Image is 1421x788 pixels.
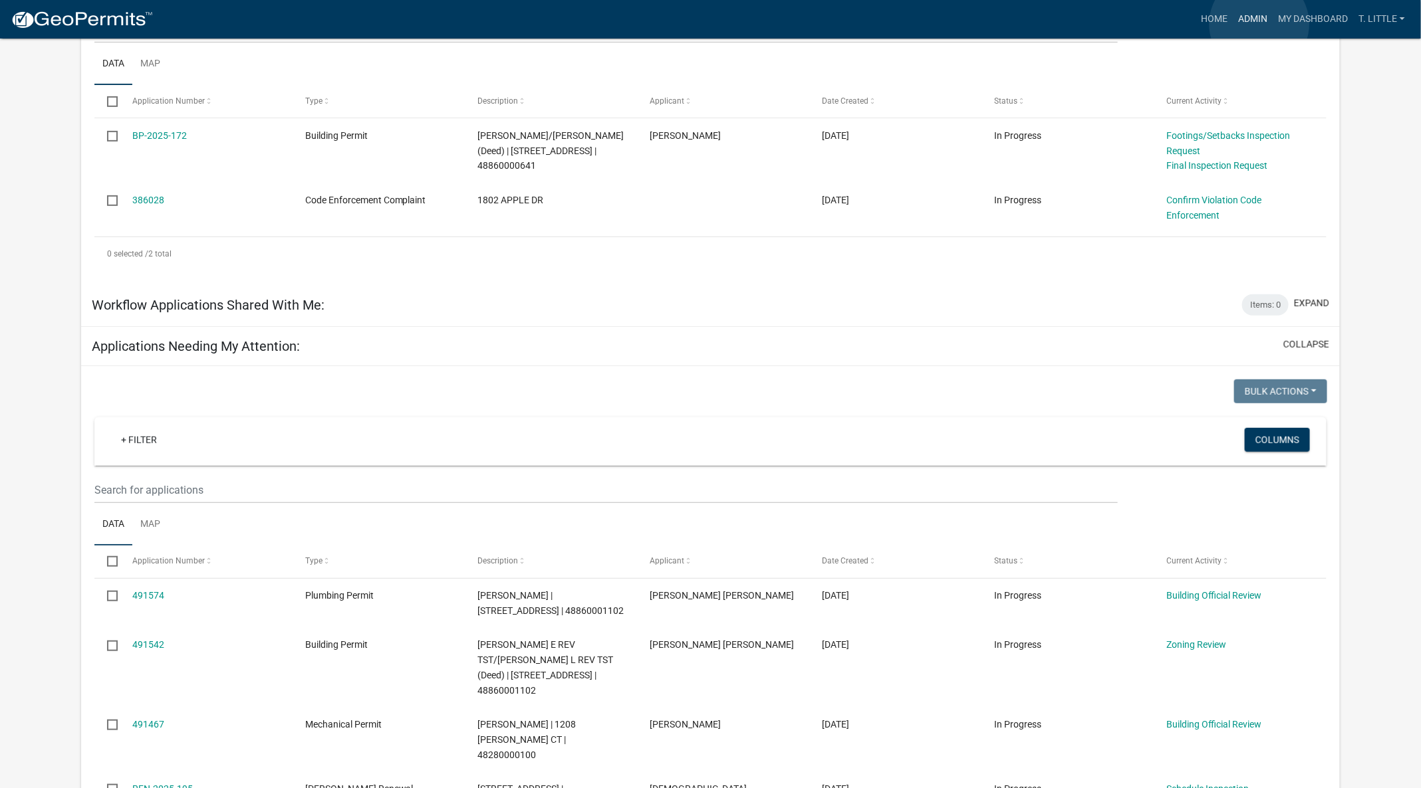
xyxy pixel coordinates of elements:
[94,237,1327,270] div: 2 total
[477,130,624,171] span: WOHLWEND, WENDY L/JEFFREY (Deed) | 1012 E SALEM AVE | 48860000641
[1283,338,1329,351] button: collapse
[305,639,368,650] span: Building Permit
[132,639,164,650] a: 491542
[465,545,637,577] datatable-header-cell: Description
[1245,428,1310,452] button: Columns
[995,96,1018,106] span: Status
[305,130,368,141] span: Building Permit
[1273,7,1353,32] a: My Dashboard
[465,85,637,117] datatable-header-cell: Description
[1154,545,1327,577] datatable-header-cell: Current Activity
[1167,556,1222,565] span: Current Activity
[305,590,374,601] span: Plumbing Permit
[1167,590,1262,601] a: Building Official Review
[822,590,849,601] span: 10/13/2025
[995,590,1042,601] span: In Progress
[822,556,868,565] span: Date Created
[995,556,1018,565] span: Status
[822,195,849,205] span: 03/07/2025
[305,556,323,565] span: Type
[1196,7,1233,32] a: Home
[650,639,794,650] span: James Dean Scheffers
[1167,96,1222,106] span: Current Activity
[1167,195,1262,221] a: Confirm Violation Code Enforcement
[1294,296,1329,310] button: expand
[477,719,576,760] span: Daniel Tebbe | 1208 STEPHEN CT | 48280000100
[94,476,1118,504] input: Search for applications
[995,719,1042,730] span: In Progress
[92,338,300,354] h5: Applications Needing My Attention:
[650,96,684,106] span: Applicant
[822,130,849,141] span: 10/02/2025
[132,130,187,141] a: BP-2025-172
[1167,639,1227,650] a: Zoning Review
[822,96,868,106] span: Date Created
[822,639,849,650] span: 10/13/2025
[650,719,721,730] span: Daniel Tebbe
[94,85,120,117] datatable-header-cell: Select
[650,130,721,141] span: Wendy
[650,590,794,601] span: James Dean Scheffers
[1234,379,1327,403] button: Bulk Actions
[132,719,164,730] a: 491467
[292,545,464,577] datatable-header-cell: Type
[305,719,382,730] span: Mechanical Permit
[477,556,518,565] span: Description
[110,428,168,452] a: + Filter
[1242,294,1289,316] div: Items: 0
[1353,7,1410,32] a: T. Little
[650,556,684,565] span: Applicant
[120,545,292,577] datatable-header-cell: Application Number
[477,639,613,695] span: MOEN, JOSEPH E REV TST/MOEN, ZATHA L REV TST (Deed) | 904 N 6TH ST | 48860001102
[809,85,981,117] datatable-header-cell: Date Created
[132,556,205,565] span: Application Number
[107,249,148,258] span: 0 selected /
[822,719,849,730] span: 10/12/2025
[305,195,426,205] span: Code Enforcement Complaint
[637,85,809,117] datatable-header-cell: Applicant
[94,504,132,546] a: Data
[995,639,1042,650] span: In Progress
[132,195,164,205] a: 386028
[120,85,292,117] datatable-header-cell: Application Number
[132,504,168,546] a: Map
[981,545,1154,577] datatable-header-cell: Status
[92,297,324,313] h5: Workflow Applications Shared With Me:
[1167,130,1291,156] a: Footings/Setbacks Inspection Request
[637,545,809,577] datatable-header-cell: Applicant
[477,96,518,106] span: Description
[477,590,624,616] span: John Davenport | 904 N 6TH ST | 48860001102
[132,43,168,86] a: Map
[809,545,981,577] datatable-header-cell: Date Created
[995,195,1042,205] span: In Progress
[1233,7,1273,32] a: Admin
[305,96,323,106] span: Type
[981,85,1154,117] datatable-header-cell: Status
[292,85,464,117] datatable-header-cell: Type
[995,130,1042,141] span: In Progress
[132,590,164,601] a: 491574
[132,96,205,106] span: Application Number
[477,195,543,205] span: 1802 APPLE DR
[94,545,120,577] datatable-header-cell: Select
[94,43,132,86] a: Data
[1167,160,1268,171] a: Final Inspection Request
[1167,719,1262,730] a: Building Official Review
[1154,85,1327,117] datatable-header-cell: Current Activity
